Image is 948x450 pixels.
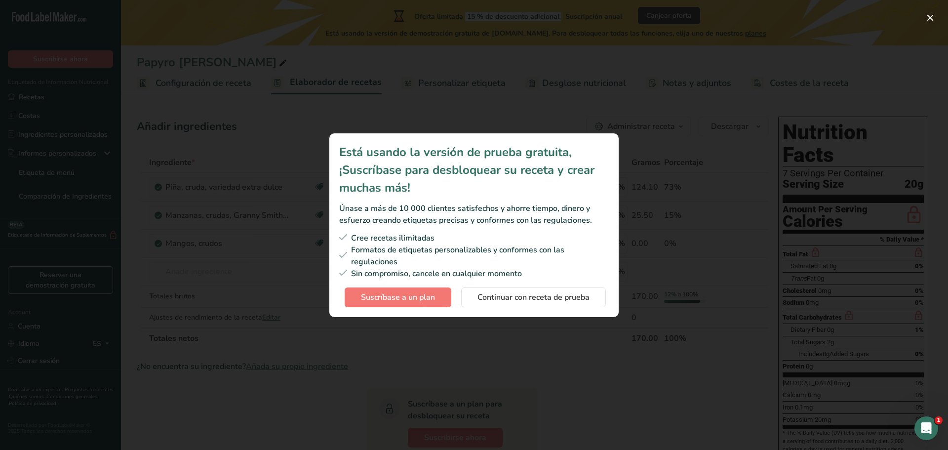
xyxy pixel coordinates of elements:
div: Está usando la versión de prueba gratuita, ¡Suscríbase para desbloquear su receta y crear muchas ... [339,143,609,197]
span: Continuar con receta de prueba [477,291,590,303]
span: 1 [935,416,943,424]
div: Únase a más de 10 000 clientes satisfechos y ahorre tiempo, dinero y esfuerzo creando etiquetas p... [339,203,609,226]
div: Formatos de etiquetas personalizables y conformes con las regulaciones [339,244,609,268]
div: Sin compromiso, cancele en cualquier momento [339,268,609,280]
button: Continuar con receta de prueba [461,287,606,307]
iframe: Intercom live chat [914,416,938,440]
div: Cree recetas ilimitadas [339,232,609,244]
button: Suscríbase a un plan [345,287,451,307]
span: Suscríbase a un plan [361,291,435,303]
